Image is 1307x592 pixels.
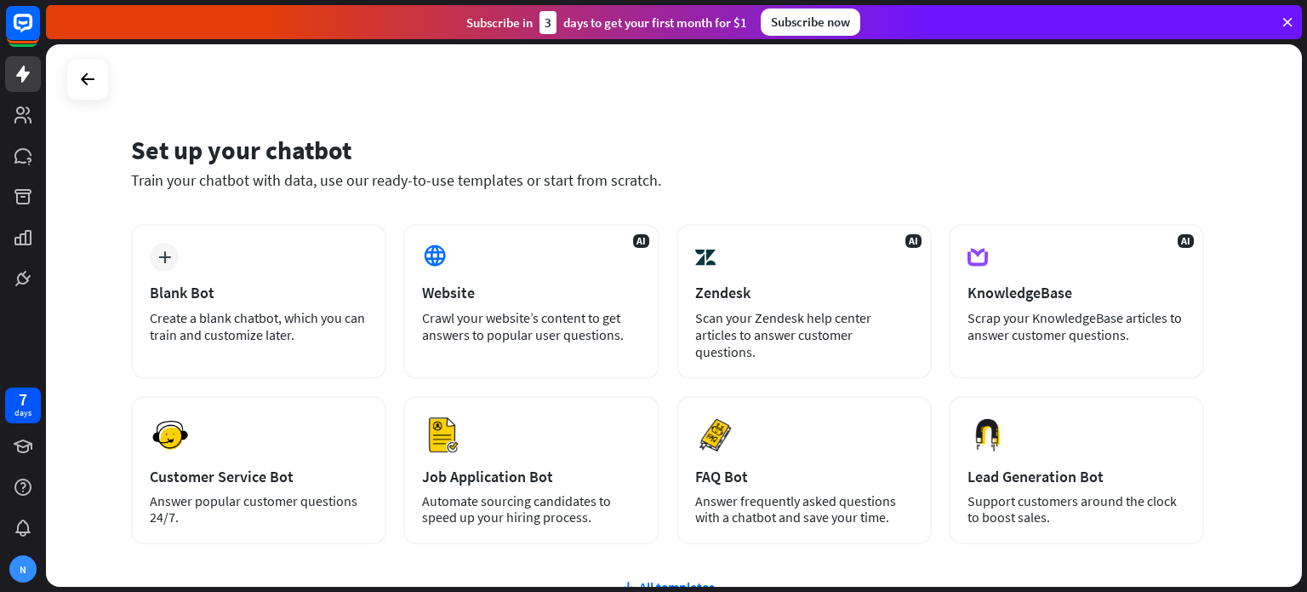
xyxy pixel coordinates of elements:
div: 3 [539,11,556,34]
div: Automate sourcing candidates to speed up your hiring process. [422,493,640,526]
div: 7 [19,392,27,407]
div: Subscribe now [761,9,860,36]
div: Customer Service Bot [150,467,368,486]
div: KnowledgeBase [967,283,1185,302]
i: plus [158,251,171,263]
div: Answer frequently asked questions with a chatbot and save your time. [695,493,913,526]
div: Support customers around the clock to boost sales. [967,493,1185,526]
div: days [14,407,31,419]
span: AI [633,234,649,248]
a: 7 days [5,388,41,423]
div: N [9,555,37,583]
div: Scrap your KnowledgeBase articles to answer customer questions. [967,309,1185,343]
div: Scan your Zendesk help center articles to answer customer questions. [695,309,913,360]
div: Train your chatbot with data, use our ready-to-use templates or start from scratch. [131,170,1204,190]
div: Create a blank chatbot, which you can train and customize later. [150,309,368,343]
span: AI [1178,234,1194,248]
div: Zendesk [695,283,913,302]
div: Website [422,283,640,302]
div: Job Application Bot [422,467,640,486]
div: Crawl your website’s content to get answers to popular user questions. [422,309,640,343]
div: Answer popular customer questions 24/7. [150,493,368,526]
div: FAQ Bot [695,467,913,486]
span: AI [905,234,922,248]
div: Blank Bot [150,283,368,302]
div: Set up your chatbot [131,134,1204,166]
div: Subscribe in days to get your first month for $1 [466,11,747,34]
div: Lead Generation Bot [967,467,1185,486]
